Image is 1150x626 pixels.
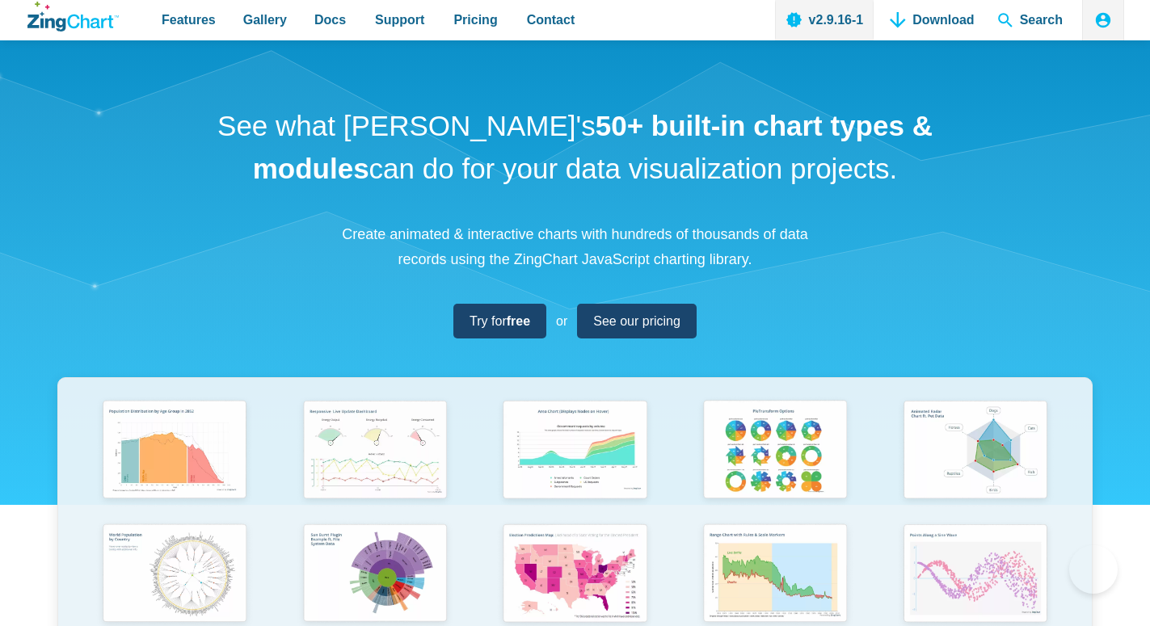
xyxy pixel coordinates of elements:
[95,394,255,508] img: Population Distribution by Age Group in 2052
[375,9,424,31] span: Support
[675,394,875,518] a: Pie Transform Options
[895,394,1055,508] img: Animated Radar Chart ft. Pet Data
[333,222,818,271] p: Create animated & interactive charts with hundreds of thousands of data records using the ZingCha...
[453,9,497,31] span: Pricing
[527,9,575,31] span: Contact
[875,394,1076,518] a: Animated Radar Chart ft. Pet Data
[695,394,855,508] img: Pie Transform Options
[295,394,455,508] img: Responsive Live Update Dashboard
[556,310,567,332] span: or
[27,2,119,32] a: ZingChart Logo. Click to return to the homepage
[475,394,676,518] a: Area Chart (Displays Nodes on Hover)
[470,310,530,332] span: Try for
[314,9,346,31] span: Docs
[74,394,275,518] a: Population Distribution by Age Group in 2052
[253,110,933,184] strong: 50+ built-in chart types & modules
[243,9,287,31] span: Gallery
[1069,545,1118,594] iframe: Toggle Customer Support
[577,304,697,338] a: See our pricing
[593,310,680,332] span: See our pricing
[507,314,530,328] strong: free
[162,9,216,31] span: Features
[212,105,939,190] h1: See what [PERSON_NAME]'s can do for your data visualization projects.
[495,394,655,508] img: Area Chart (Displays Nodes on Hover)
[275,394,475,518] a: Responsive Live Update Dashboard
[453,304,546,338] a: Try forfree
